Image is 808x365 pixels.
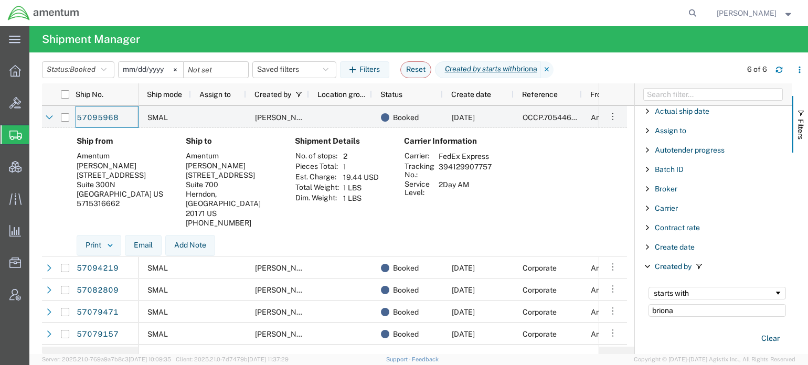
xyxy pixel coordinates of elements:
span: Client: 2025.21.0-7d7479b [176,356,289,362]
span: Booked [393,301,419,323]
span: SMAL [147,330,168,338]
a: 57079157 [76,326,119,342]
a: 57079471 [76,304,119,320]
a: Feedback [412,356,439,362]
h4: Ship to [186,136,278,146]
span: Assign to [199,90,231,99]
span: Booked [70,65,95,73]
td: 2 [339,151,382,162]
span: Briona Madison [255,330,315,338]
span: SMAL [147,308,168,316]
div: Amentum [186,151,278,160]
span: Batch ID [655,165,684,174]
span: Filters [796,119,805,139]
span: Booked [393,323,419,345]
div: Suite 300N [77,180,169,189]
span: Created by [655,262,692,271]
span: Amentum [591,330,624,338]
span: Amentum [591,308,624,316]
span: 10/09/2025 [452,330,475,338]
span: Ship mode [147,90,182,99]
span: Amentum [591,264,624,272]
span: Briona Madison [255,113,315,122]
td: 394129907757 [435,162,495,179]
a: Support [386,356,412,362]
td: 1 LBS [339,182,382,193]
button: Filters [340,61,389,78]
span: Autotender progress [655,146,725,154]
span: 10/10/2025 [452,264,475,272]
div: 5715316662 [77,199,169,208]
th: No. of stops: [295,151,339,162]
th: Service Level: [404,179,435,197]
span: Broker [655,185,677,193]
div: Filtering operator [648,287,786,299]
th: Dim. Weight: [295,193,339,203]
span: Amentum [591,286,624,294]
span: Reference [522,90,558,99]
h4: Ship from [77,136,169,146]
span: Briona Madison [255,264,315,272]
span: OCCP.705446.FLCVA [523,113,596,122]
span: 10/09/2025 [452,308,475,316]
h4: Carrier Information [404,136,488,146]
span: Carrier [655,204,678,212]
span: Created by [254,90,291,99]
img: logo [7,5,80,21]
span: Booked [393,257,419,279]
a: 57095968 [76,109,119,126]
span: 10/09/2025 [452,286,475,294]
h4: Shipment Details [295,136,387,146]
td: 1 [339,162,382,172]
span: Assign to [655,126,686,135]
input: Filter Value [648,304,786,317]
th: Est. Charge: [295,172,339,182]
button: Email [125,235,162,256]
img: dropdown [105,241,115,250]
span: From company [590,90,640,99]
div: [PHONE_NUMBER] [186,218,278,228]
span: Corporate [523,308,557,316]
td: FedEx Express [435,151,495,162]
div: [GEOGRAPHIC_DATA] US [77,189,169,199]
h4: Shipment Manager [42,26,140,52]
input: Not set [119,62,183,78]
span: Actual ship date [655,107,709,115]
div: Herndon, [GEOGRAPHIC_DATA] 20171 US [186,189,278,218]
input: Not set [184,62,248,78]
span: Copyright © [DATE]-[DATE] Agistix Inc., All Rights Reserved [634,355,795,364]
div: [PERSON_NAME] [186,161,278,170]
span: SMAL [147,286,168,294]
span: Server: 2025.21.0-769a9a7b8c3 [42,356,171,362]
th: Total Weight: [295,182,339,193]
div: Amentum [77,151,169,160]
span: Create date [655,243,695,251]
span: Created by starts with briona [435,61,541,78]
th: Pieces Total: [295,162,339,172]
th: Carrier: [404,151,435,162]
span: SMAL [147,264,168,272]
span: Amentum [591,113,624,122]
a: 57082809 [76,282,119,298]
div: [STREET_ADDRESS] [77,170,169,180]
span: Corporate [523,286,557,294]
button: Saved filters [252,61,336,78]
span: Booked [393,106,419,128]
span: Contract rate [655,223,700,232]
div: Filter List 66 Filters [635,106,792,354]
div: [STREET_ADDRESS] [186,170,278,180]
div: Suite 700 [186,180,278,189]
button: Add Note [165,235,215,256]
span: Status [380,90,402,99]
span: Jason Champagne [717,7,777,19]
button: [PERSON_NAME] [716,7,794,19]
td: 2Day AM [435,179,495,197]
button: Print [77,235,121,256]
span: Ship No. [76,90,103,99]
td: 19.44 USD [339,172,382,182]
span: Corporate [523,264,557,272]
i: Created by starts with [445,63,516,74]
div: 6 of 6 [747,64,767,75]
span: [DATE] 11:37:29 [248,356,289,362]
span: Create date [451,90,491,99]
